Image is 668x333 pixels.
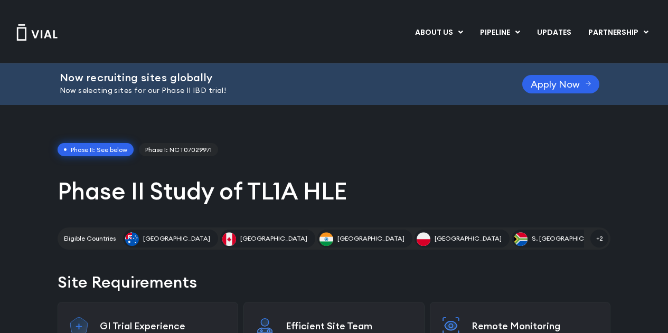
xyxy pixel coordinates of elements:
img: India [319,232,333,246]
span: Phase II: See below [58,143,134,157]
img: Australia [125,232,139,246]
h2: Eligible Countries [64,234,116,243]
span: Apply Now [531,80,580,88]
p: GI Trial Experience [100,320,228,332]
a: UPDATES [529,24,579,42]
span: S. [GEOGRAPHIC_DATA] [532,234,606,243]
a: Apply Now [522,75,600,93]
span: [GEOGRAPHIC_DATA] [337,234,404,243]
a: ABOUT USMenu Toggle [407,24,471,42]
h2: Site Requirements [58,271,610,293]
p: Now selecting sites for our Phase II IBD trial! [60,85,496,97]
img: S. Africa [514,232,528,246]
a: Phase I: NCT07029971 [139,143,218,157]
p: Efficient Site Team [286,320,413,332]
a: PARTNERSHIPMenu Toggle [580,24,657,42]
a: PIPELINEMenu Toggle [472,24,528,42]
img: Vial Logo [16,24,58,41]
img: Poland [417,232,430,246]
span: [GEOGRAPHIC_DATA] [240,234,307,243]
span: [GEOGRAPHIC_DATA] [143,234,210,243]
h1: Phase II Study of TL1A HLE [58,176,610,206]
span: +2 [590,230,608,248]
img: Canada [222,232,236,246]
h2: Now recruiting sites globally [60,72,496,83]
p: Remote Monitoring [472,320,599,332]
span: [GEOGRAPHIC_DATA] [435,234,502,243]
